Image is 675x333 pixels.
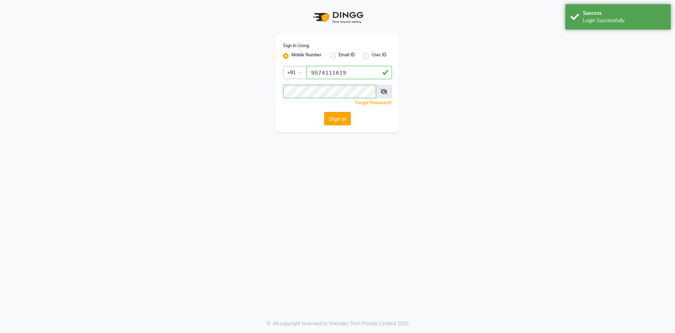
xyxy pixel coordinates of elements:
button: Sign In [324,112,351,125]
input: Username [283,85,376,98]
label: Mobile Number [291,52,322,60]
input: Username [307,66,392,79]
label: Sign In Using: [283,43,310,49]
div: Login Successfully. [583,17,666,24]
a: Forgot Password? [355,100,392,105]
img: logo1.svg [309,7,366,28]
div: Success [583,10,666,17]
label: Email ID [339,52,355,60]
label: User ID [372,52,386,60]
